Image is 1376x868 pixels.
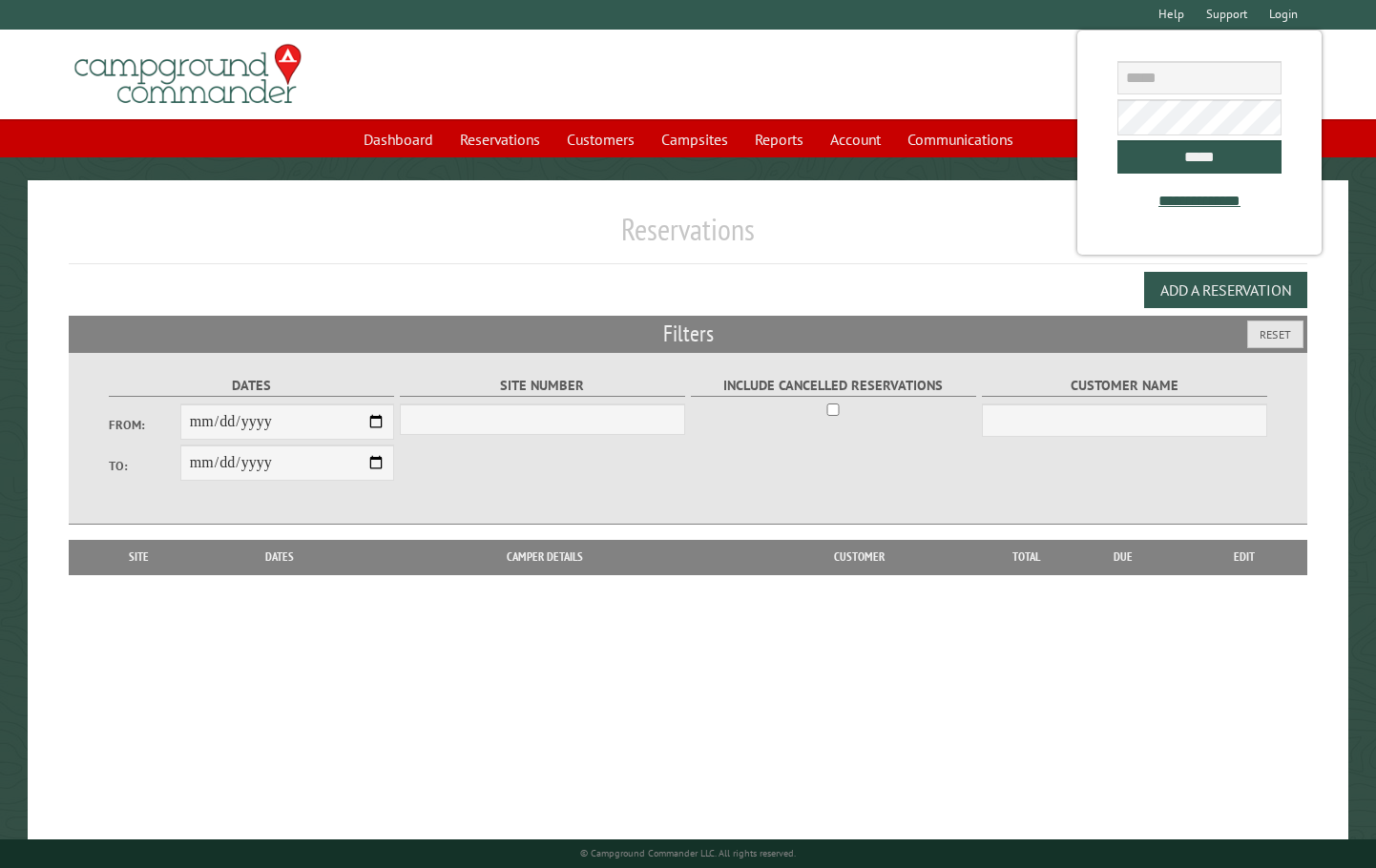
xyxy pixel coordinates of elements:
[1064,540,1181,574] th: Due
[109,457,180,475] label: To:
[743,121,815,157] a: Reports
[109,375,394,397] label: Dates
[360,540,731,574] th: Camper Details
[400,375,685,397] label: Site Number
[650,121,740,157] a: Campsites
[448,121,552,157] a: Reservations
[1181,540,1307,574] th: Edit
[69,37,307,112] img: Campground Commander
[988,540,1064,574] th: Total
[199,540,359,574] th: Dates
[982,375,1267,397] label: Customer Name
[109,416,180,434] label: From:
[69,316,1307,352] h2: Filters
[580,847,796,859] small: © Campground Commander LLC. All rights reserved.
[69,211,1307,263] h1: Reservations
[691,375,976,397] label: Include Cancelled Reservations
[1247,320,1303,348] button: Reset
[819,121,892,157] a: Account
[555,121,646,157] a: Customers
[896,121,1025,157] a: Communications
[1144,272,1307,308] button: Add a Reservation
[78,540,199,574] th: Site
[352,121,445,157] a: Dashboard
[731,540,988,574] th: Customer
